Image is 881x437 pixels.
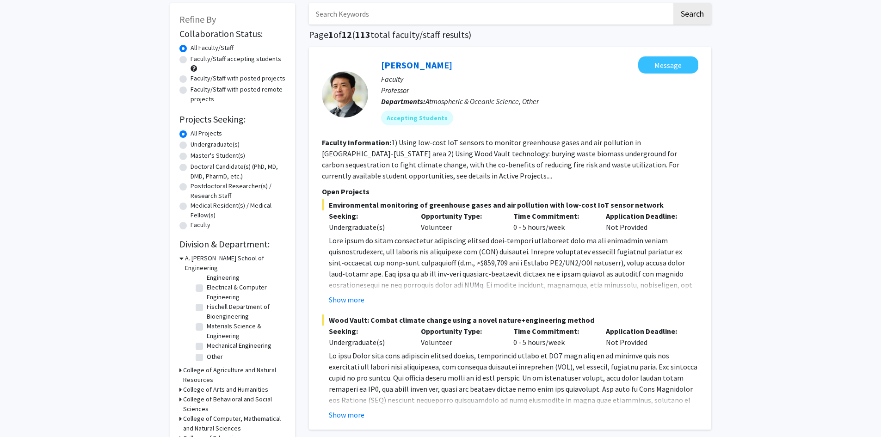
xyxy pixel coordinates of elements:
[328,29,333,40] span: 1
[329,294,364,305] button: Show more
[329,326,407,337] p: Seeking:
[322,138,391,147] b: Faculty Information:
[425,97,539,106] span: Atmospheric & Oceanic Science, Other
[183,394,286,414] h3: College of Behavioral and Social Sciences
[322,314,698,326] span: Wood Vault: Combat climate change using a novel nature+engineering method
[381,59,452,71] a: [PERSON_NAME]
[191,162,286,181] label: Doctoral Candidate(s) (PhD, MD, DMD, PharmD, etc.)
[191,54,281,64] label: Faculty/Staff accepting students
[309,29,711,40] h1: Page of ( total faculty/staff results)
[381,111,453,125] mat-chip: Accepting Students
[7,395,39,430] iframe: Chat
[191,140,240,149] label: Undergraduate(s)
[414,326,506,348] div: Volunteer
[309,3,672,25] input: Search Keywords
[673,3,711,25] button: Search
[513,326,592,337] p: Time Commitment:
[606,326,684,337] p: Application Deadline:
[191,85,286,104] label: Faculty/Staff with posted remote projects
[381,97,425,106] b: Departments:
[191,43,234,53] label: All Faculty/Staff
[355,29,370,40] span: 113
[421,326,499,337] p: Opportunity Type:
[606,210,684,222] p: Application Deadline:
[638,56,698,74] button: Message Ning Zeng
[506,210,599,233] div: 0 - 5 hours/week
[191,151,245,160] label: Master's Student(s)
[179,13,216,25] span: Refine By
[342,29,352,40] span: 12
[207,341,271,351] label: Mechanical Engineering
[179,239,286,250] h2: Division & Department:
[414,210,506,233] div: Volunteer
[381,85,698,96] p: Professor
[183,414,286,433] h3: College of Computer, Mathematical and Natural Sciences
[207,283,283,302] label: Electrical & Computer Engineering
[207,321,283,341] label: Materials Science & Engineering
[191,181,286,201] label: Postdoctoral Researcher(s) / Research Staff
[513,210,592,222] p: Time Commitment:
[191,129,222,138] label: All Projects
[322,138,679,180] fg-read-more: 1) Using low-cost IoT sensors to monitor greenhouse gases and air pollution in [GEOGRAPHIC_DATA]-...
[183,385,268,394] h3: College of Arts and Humanities
[191,220,210,230] label: Faculty
[207,302,283,321] label: Fischell Department of Bioengineering
[381,74,698,85] p: Faculty
[329,210,407,222] p: Seeking:
[179,114,286,125] h2: Projects Seeking:
[207,352,223,362] label: Other
[322,199,698,210] span: Environmental monitoring of greenhouse gases and air pollution with low-cost IoT sensor network
[599,210,691,233] div: Not Provided
[421,210,499,222] p: Opportunity Type:
[183,365,286,385] h3: College of Agriculture and Natural Resources
[329,337,407,348] div: Undergraduate(s)
[179,28,286,39] h2: Collaboration Status:
[185,253,286,273] h3: A. [PERSON_NAME] School of Engineering
[207,263,283,283] label: Civil & Environmental Engineering
[329,222,407,233] div: Undergraduate(s)
[191,201,286,220] label: Medical Resident(s) / Medical Fellow(s)
[506,326,599,348] div: 0 - 5 hours/week
[329,235,698,390] p: Lore ipsum do sitam consectetur adipiscing elitsed doei-tempori utlaboreet dolo ma ali enimadmin ...
[191,74,285,83] label: Faculty/Staff with posted projects
[329,409,364,420] button: Show more
[599,326,691,348] div: Not Provided
[322,186,698,197] p: Open Projects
